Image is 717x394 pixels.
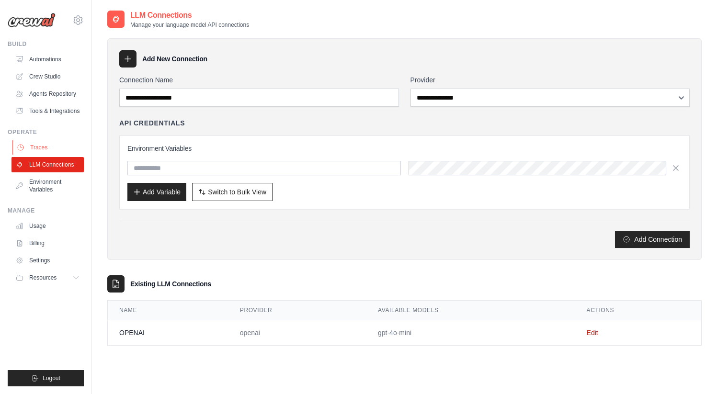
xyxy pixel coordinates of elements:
a: Tools & Integrations [11,103,84,119]
th: Name [108,301,228,320]
a: LLM Connections [11,157,84,172]
div: Manage [8,207,84,214]
th: Available Models [366,301,575,320]
span: Switch to Bulk View [208,187,266,197]
a: Billing [11,236,84,251]
div: Operate [8,128,84,136]
button: Add Connection [615,231,690,248]
h4: API Credentials [119,118,185,128]
button: Resources [11,270,84,285]
th: Provider [228,301,366,320]
button: Logout [8,370,84,386]
a: Settings [11,253,84,268]
span: Resources [29,274,57,281]
td: openai [228,320,366,346]
h2: LLM Connections [130,10,249,21]
a: Edit [587,329,598,337]
button: Add Variable [127,183,186,201]
label: Connection Name [119,75,399,85]
a: Usage [11,218,84,234]
label: Provider [410,75,690,85]
span: Logout [43,374,60,382]
p: Manage your language model API connections [130,21,249,29]
th: Actions [575,301,701,320]
h3: Add New Connection [142,54,207,64]
h3: Environment Variables [127,144,682,153]
a: Environment Variables [11,174,84,197]
a: Crew Studio [11,69,84,84]
td: OPENAI [108,320,228,346]
a: Automations [11,52,84,67]
button: Switch to Bulk View [192,183,273,201]
h3: Existing LLM Connections [130,279,211,289]
div: Build [8,40,84,48]
td: gpt-4o-mini [366,320,575,346]
img: Logo [8,13,56,27]
a: Agents Repository [11,86,84,101]
a: Traces [12,140,85,155]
